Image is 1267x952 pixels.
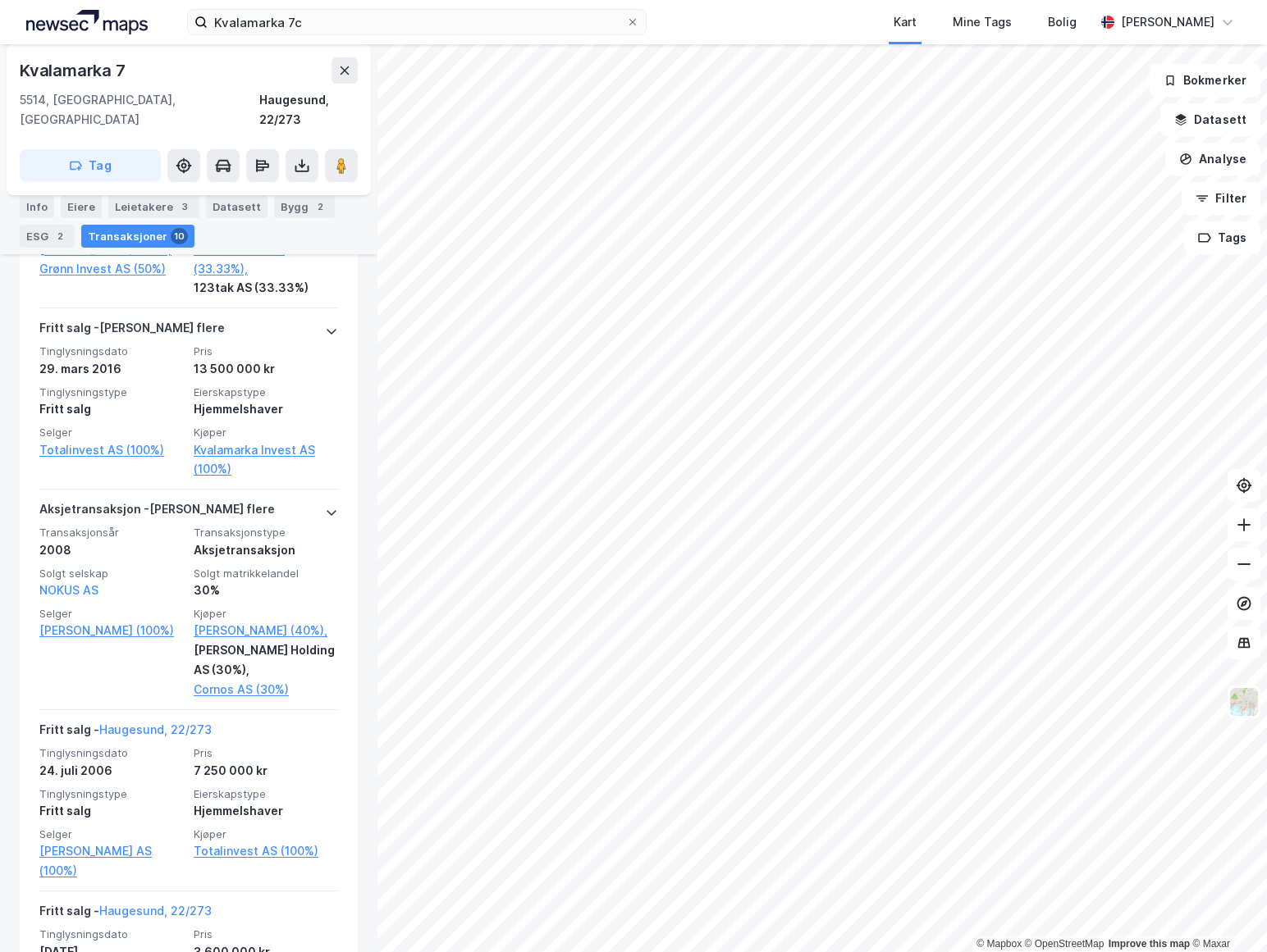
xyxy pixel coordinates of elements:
[26,10,148,34] img: logo.a4113a55bc3d86da70a041830d287a7e.svg
[1184,221,1260,254] button: Tags
[108,195,199,218] div: Leietakere
[20,195,54,218] div: Info
[194,787,338,801] span: Eierskapstype
[312,198,328,215] div: 2
[39,927,184,941] span: Tinglysningsdato
[39,426,184,440] span: Selger
[194,827,338,841] span: Kjøper
[39,787,184,801] span: Tinglysningstype
[194,927,338,941] span: Pris
[20,57,129,84] div: Kvalamarka 7
[194,841,338,861] a: Totalinvest AS (100%)
[39,526,184,540] span: Transaksjonsår
[171,228,188,244] div: 10
[194,621,338,640] a: [PERSON_NAME] (40%),
[81,225,194,248] div: Transaksjoner
[206,195,268,218] div: Datasett
[39,621,184,640] a: [PERSON_NAME] (100%)
[39,499,275,526] div: Aksjetransaksjon - [PERSON_NAME] flere
[194,761,338,781] div: 7 250 000 kr
[39,801,184,821] div: Fritt salg
[1185,873,1267,952] iframe: Chat Widget
[194,344,338,358] span: Pris
[99,904,212,918] a: Haugesund, 22/273
[194,385,338,399] span: Eierskapstype
[194,399,338,419] div: Hjemmelshaver
[1025,938,1105,950] a: OpenStreetMap
[39,318,225,344] div: Fritt salg - [PERSON_NAME] flere
[39,901,212,927] div: Fritt salg -
[1182,182,1260,215] button: Filter
[20,149,161,182] button: Tag
[194,581,338,600] div: 30%
[39,841,184,881] a: [PERSON_NAME] AS (100%)
[194,278,338,298] div: 123tak AS (33.33%)
[194,746,338,760] span: Pris
[39,567,184,581] span: Solgt selskap
[39,583,98,597] a: NOKUS AS
[1165,143,1260,175] button: Analyse
[61,195,102,218] div: Eiere
[259,90,358,130] div: Haugesund, 22/273
[194,239,338,279] a: Grønn Invest AS (33.33%),
[194,607,338,621] span: Kjøper
[194,526,338,540] span: Transaksjonstype
[39,359,184,379] div: 29. mars 2016
[194,567,338,581] span: Solgt matrikkelandel
[176,198,193,215] div: 3
[953,12,1012,32] div: Mine Tags
[39,385,184,399] span: Tinglysningstype
[208,10,626,34] input: Søk på adresse, matrikkel, gårdeiere, leietakere eller personer
[274,195,335,218] div: Bygg
[39,540,184,560] div: 2008
[52,228,68,244] div: 2
[194,440,338,480] a: Kvalamarka Invest AS (100%)
[39,720,212,746] div: Fritt salg -
[1048,12,1077,32] div: Bolig
[194,801,338,821] div: Hjemmelshaver
[194,640,338,680] div: [PERSON_NAME] Holding AS (30%),
[39,259,184,279] a: Grønn Invest AS (50%)
[39,827,184,841] span: Selger
[1121,12,1214,32] div: [PERSON_NAME]
[39,344,184,358] span: Tinglysningsdato
[39,399,184,419] div: Fritt salg
[194,359,338,379] div: 13 500 000 kr
[39,440,184,460] a: Totalinvest AS (100%)
[99,722,212,736] a: Haugesund, 22/273
[1160,103,1260,136] button: Datasett
[39,746,184,760] span: Tinglysningsdato
[1150,64,1260,97] button: Bokmerker
[194,426,338,440] span: Kjøper
[1109,938,1190,950] a: Improve this map
[194,680,338,699] a: Cornos AS (30%)
[194,540,338,560] div: Aksjetransaksjon
[39,761,184,781] div: 24. juli 2006
[20,225,75,248] div: ESG
[39,607,184,621] span: Selger
[977,938,1022,950] a: Mapbox
[20,90,259,130] div: 5514, [GEOGRAPHIC_DATA], [GEOGRAPHIC_DATA]
[894,12,917,32] div: Kart
[1228,686,1260,717] img: Z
